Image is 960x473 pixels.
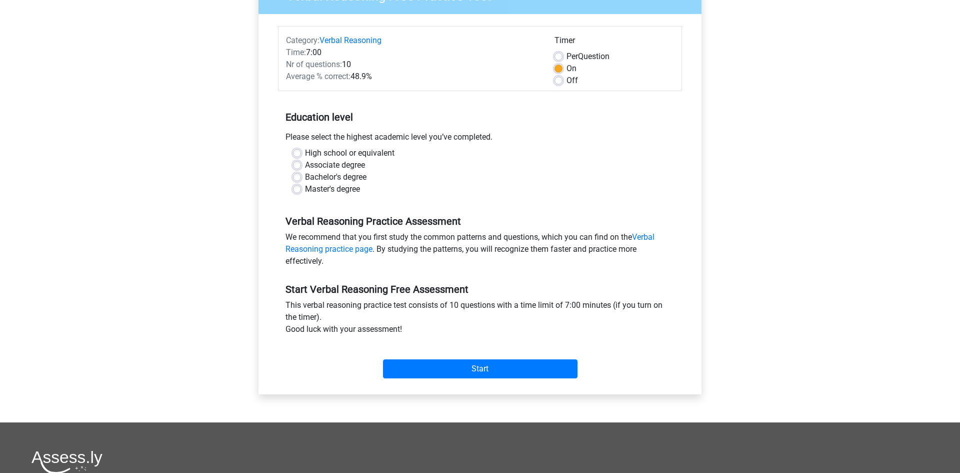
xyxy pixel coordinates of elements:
[383,359,577,378] input: Start
[305,183,360,195] label: Master's degree
[286,36,319,45] span: Category:
[305,171,366,183] label: Bachelor's degree
[566,52,578,61] span: Per
[278,231,682,271] div: We recommend that you first study the common patterns and questions, which you can find on the . ...
[566,75,578,87] label: Off
[285,107,674,127] h5: Education level
[305,159,365,171] label: Associate degree
[554,35,674,51] div: Timer
[278,71,547,83] div: 48.9%
[278,131,682,147] div: Please select the highest academic level you’ve completed.
[319,36,381,45] a: Verbal Reasoning
[286,72,350,81] span: Average % correct:
[286,48,306,57] span: Time:
[305,147,394,159] label: High school or equivalent
[285,283,674,295] h5: Start Verbal Reasoning Free Assessment
[278,47,547,59] div: 7:00
[566,51,609,63] label: Question
[286,60,342,69] span: Nr of questions:
[278,299,682,339] div: This verbal reasoning practice test consists of 10 questions with a time limit of 7:00 minutes (i...
[278,59,547,71] div: 10
[285,215,674,227] h5: Verbal Reasoning Practice Assessment
[566,63,576,75] label: On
